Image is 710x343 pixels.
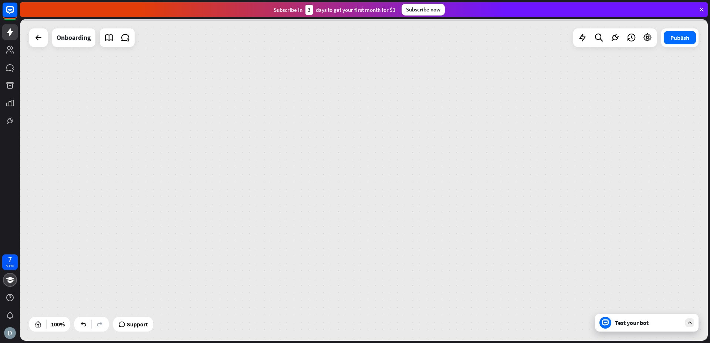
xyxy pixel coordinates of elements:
[274,5,396,15] div: Subscribe in days to get your first month for $1
[305,5,313,15] div: 3
[8,256,12,263] div: 7
[2,254,18,270] a: 7 days
[6,263,14,268] div: days
[402,4,445,16] div: Subscribe now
